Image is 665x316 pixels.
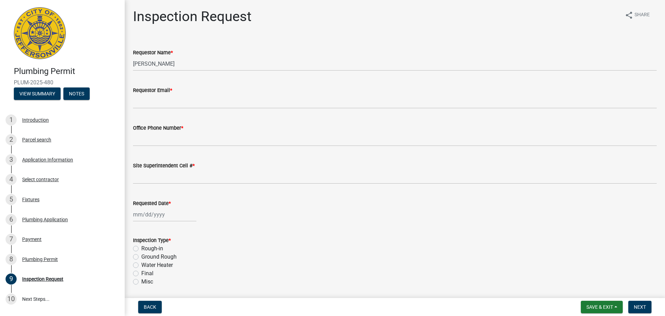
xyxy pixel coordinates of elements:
[63,87,90,100] button: Notes
[22,197,39,202] div: Fixtures
[22,137,51,142] div: Parcel search
[14,79,111,86] span: PLUM-2025-480
[6,114,17,126] div: 1
[141,261,173,269] label: Water Heater
[22,118,49,122] div: Introduction
[635,11,650,19] span: Share
[133,8,251,25] h1: Inspection Request
[6,254,17,265] div: 8
[133,164,195,168] label: Site Superintendent Cell #
[141,253,177,261] label: Ground Rough
[14,7,66,59] img: City of Jeffersonville, Indiana
[133,207,196,222] input: mm/dd/yyyy
[133,126,183,131] label: Office Phone Number
[22,237,42,242] div: Payment
[628,301,651,313] button: Next
[133,238,171,243] label: Inspection Type
[22,157,73,162] div: Application Information
[133,88,172,93] label: Requestor Email
[22,217,68,222] div: Plumbing Application
[22,277,63,281] div: Inspection Request
[619,8,655,22] button: shareShare
[14,91,61,97] wm-modal-confirm: Summary
[141,278,153,286] label: Misc
[6,174,17,185] div: 4
[133,201,171,206] label: Requested Date
[138,301,162,313] button: Back
[63,91,90,97] wm-modal-confirm: Notes
[144,304,156,310] span: Back
[6,214,17,225] div: 6
[14,87,61,100] button: View Summary
[22,177,59,182] div: Select contractor
[6,234,17,245] div: 7
[6,273,17,285] div: 9
[141,269,153,278] label: Final
[133,50,173,55] label: Requestor Name
[634,304,646,310] span: Next
[14,66,119,76] h4: Plumbing Permit
[6,134,17,145] div: 2
[6,194,17,205] div: 5
[22,257,58,262] div: Plumbing Permit
[6,294,17,305] div: 10
[586,304,613,310] span: Save & Exit
[6,154,17,165] div: 3
[581,301,623,313] button: Save & Exit
[141,244,163,253] label: Rough-in
[625,11,633,19] i: share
